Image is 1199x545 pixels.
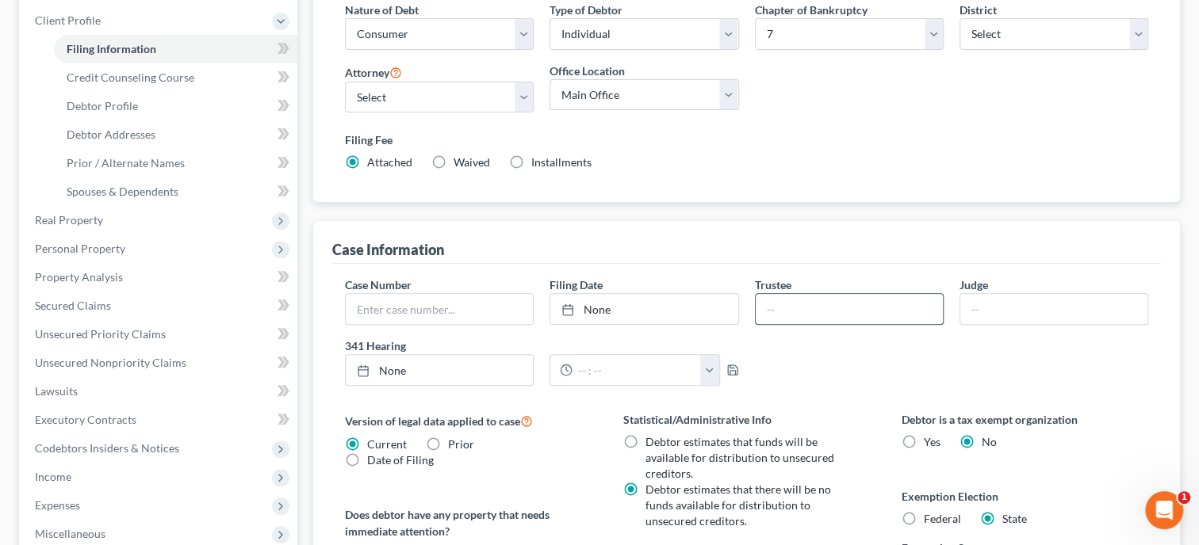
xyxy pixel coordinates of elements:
a: Prior / Alternate Names [54,149,297,177]
span: Personal Property [35,242,125,255]
span: Debtor Profile [67,99,138,112]
span: Income [35,470,71,483]
span: Installments [531,155,592,169]
span: Credit Counseling Course [67,71,194,84]
span: Unsecured Nonpriority Claims [35,356,186,369]
span: Attached [367,155,412,169]
a: Debtor Addresses [54,120,297,149]
div: Case Information [332,240,444,259]
label: Attorney [345,63,402,82]
span: Debtor estimates that funds will be available for distribution to unsecured creditors. [645,435,834,480]
span: Waived [454,155,490,169]
a: Debtor Profile [54,92,297,120]
label: Nature of Debt [345,2,419,18]
span: Unsecured Priority Claims [35,327,166,341]
span: No [982,435,997,448]
span: Codebtors Insiders & Notices [35,441,179,455]
a: Spouses & Dependents [54,177,297,206]
iframe: Intercom live chat [1145,491,1183,529]
label: District [960,2,997,18]
label: Trustee [755,276,791,293]
span: Executory Contracts [35,413,136,426]
span: Secured Claims [35,299,111,312]
a: Credit Counseling Course [54,63,297,92]
label: Debtor is a tax exempt organization [902,411,1148,428]
input: -- : -- [573,355,701,385]
label: Office Location [550,63,625,79]
input: -- [960,294,1147,324]
a: Secured Claims [22,292,297,320]
a: Lawsuits [22,377,297,406]
a: Filing Information [54,35,297,63]
span: Prior [448,437,474,451]
span: 1 [1178,491,1190,504]
label: Chapter of Bankruptcy [755,2,868,18]
span: Miscellaneous [35,527,105,540]
span: Expenses [35,498,80,512]
label: Statistical/Administrative Info [623,411,870,428]
input: Enter case number... [346,294,533,324]
label: Does debtor have any property that needs immediate attention? [345,506,592,539]
a: Property Analysis [22,263,297,292]
span: Federal [924,512,961,525]
label: Exemption Election [902,488,1148,505]
input: -- [756,294,943,324]
span: Client Profile [35,13,101,27]
label: Case Number [345,276,412,293]
label: Judge [960,276,988,293]
span: Property Analysis [35,270,123,284]
span: Date of Filing [367,453,434,467]
label: Version of legal data applied to case [345,411,592,430]
span: Yes [924,435,940,448]
span: Real Property [35,213,103,227]
label: 341 Hearing [337,337,747,354]
a: Executory Contracts [22,406,297,434]
span: Lawsuits [35,384,78,398]
span: Debtor estimates that there will be no funds available for distribution to unsecured creditors. [645,482,831,528]
a: Unsecured Nonpriority Claims [22,349,297,377]
span: Spouses & Dependents [67,185,178,198]
label: Filing Date [550,276,603,293]
span: Current [367,437,407,451]
a: Unsecured Priority Claims [22,320,297,349]
a: None [346,355,533,385]
a: None [550,294,737,324]
label: Filing Fee [345,131,1148,148]
span: State [1002,512,1027,525]
span: Prior / Alternate Names [67,156,185,170]
span: Debtor Addresses [67,128,155,141]
label: Type of Debtor [550,2,622,18]
span: Filing Information [67,42,156,55]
